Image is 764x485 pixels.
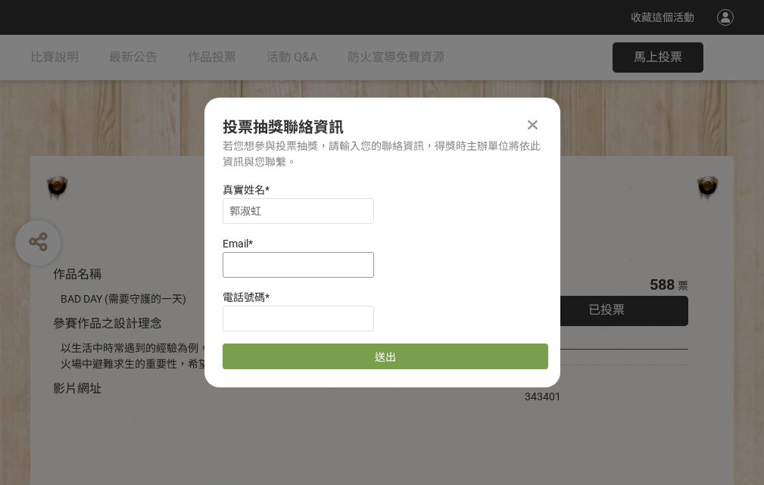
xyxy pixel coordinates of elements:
[223,291,265,303] span: 電話號碼
[223,138,542,170] div: 若您想參與投票抽獎，請輸入您的聯絡資訊，得獎時主辦單位將依此資訊與您聯繫。
[348,35,444,80] a: 防火宣導免費資源
[109,35,157,80] a: 最新公告
[634,50,682,64] span: 馬上投票
[267,50,317,64] span: 活動 Q&A
[267,35,317,80] a: 活動 Q&A
[188,50,236,64] span: 作品投票
[223,344,548,369] button: 送出
[30,35,79,80] a: 比賽說明
[188,35,236,80] a: 作品投票
[223,238,248,250] span: Email
[613,42,703,73] button: 馬上投票
[565,373,641,388] iframe: Facebook Share
[30,50,79,64] span: 比賽說明
[109,50,157,64] span: 最新公告
[650,275,675,294] span: 588
[53,381,101,396] span: 影片網址
[348,50,444,64] span: 防火宣導免費資源
[61,291,479,307] div: BAD DAY (需要守護的一天)
[678,280,688,292] span: 票
[631,11,694,23] span: 收藏這個活動
[223,116,542,138] div: 投票抽獎聯絡資訊
[53,316,162,331] span: 參賽作品之設計理念
[588,303,625,317] span: 已投票
[53,267,101,281] span: 作品名稱
[223,184,265,196] span: 真實姓名
[61,340,479,372] div: 以生活中時常遇到的經驗為例，透過對比的方式宣傳住宅用火災警報器、家庭逃生計畫及火場中避難求生的重要性，希望透過趣味的短影音讓更多人認識到更多的防火觀念。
